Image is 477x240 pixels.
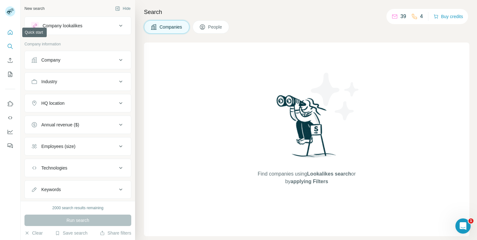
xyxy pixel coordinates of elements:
[144,8,469,17] h4: Search
[41,100,65,106] div: HQ location
[160,24,183,30] span: Companies
[55,230,87,236] button: Save search
[25,182,131,197] button: Keywords
[25,117,131,132] button: Annual revenue ($)
[24,6,44,11] div: New search
[111,4,135,13] button: Hide
[400,13,406,20] p: 39
[274,93,340,164] img: Surfe Illustration - Woman searching with binoculars
[25,18,131,33] button: Company lookalikes
[24,41,131,47] p: Company information
[5,112,15,123] button: Use Surfe API
[24,230,43,236] button: Clear
[208,24,223,30] span: People
[5,41,15,52] button: Search
[433,12,463,21] button: Buy credits
[41,143,75,150] div: Employees (size)
[256,170,358,185] span: Find companies using or by
[5,140,15,151] button: Feedback
[41,186,61,193] div: Keywords
[307,171,351,177] span: Lookalikes search
[290,179,328,184] span: applying Filters
[5,55,15,66] button: Enrich CSV
[41,57,60,63] div: Company
[25,74,131,89] button: Industry
[100,230,131,236] button: Share filters
[455,218,471,234] iframe: Intercom live chat
[420,13,423,20] p: 4
[41,78,57,85] div: Industry
[468,218,474,223] span: 1
[52,205,104,211] div: 2000 search results remaining
[25,52,131,68] button: Company
[43,23,82,29] div: Company lookalikes
[5,69,15,80] button: My lists
[25,160,131,176] button: Technologies
[5,126,15,137] button: Dashboard
[5,98,15,110] button: Use Surfe on LinkedIn
[307,68,364,125] img: Surfe Illustration - Stars
[25,96,131,111] button: HQ location
[41,165,67,171] div: Technologies
[41,122,79,128] div: Annual revenue ($)
[25,139,131,154] button: Employees (size)
[5,27,15,38] button: Quick start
